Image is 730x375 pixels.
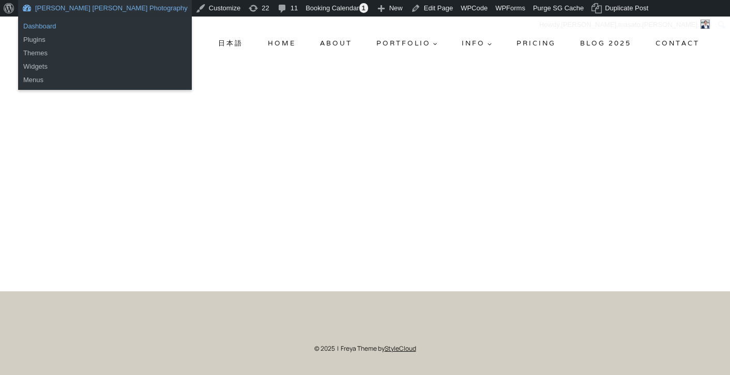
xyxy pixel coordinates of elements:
[18,46,192,60] a: Themes
[27,27,114,35] div: Domain: [DOMAIN_NAME]
[359,3,368,13] span: 1
[18,33,192,46] a: Plugins
[18,60,192,73] a: Widgets
[17,17,25,25] img: logo_orange.svg
[576,34,635,53] a: Blog 2025
[114,61,174,68] div: Keywords by Traffic
[561,21,697,28] span: [PERSON_NAME].masato.[PERSON_NAME]
[264,34,300,53] a: Home
[28,60,36,68] img: tab_domain_overview_orange.svg
[29,17,51,25] div: v 4.0.25
[372,34,442,53] button: Child menu of Portfolio
[385,344,416,353] a: StyleCloud
[18,73,192,87] a: Menus
[18,43,192,90] ul: Kristen Lisa Photography
[18,20,192,33] a: Dashboard
[44,343,686,353] p: © 2025 | Freya Theme by
[17,27,25,35] img: website_grey.svg
[39,61,93,68] div: Domain Overview
[18,17,192,50] ul: Kristen Lisa Photography
[536,17,714,33] a: Howdy,
[103,60,111,68] img: tab_keywords_by_traffic_grey.svg
[458,34,496,53] button: Child menu of Info
[651,34,704,53] a: Contact
[215,34,704,53] nav: Primary
[215,34,248,53] a: 日本語
[316,34,356,53] a: About
[512,34,560,53] a: Pricing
